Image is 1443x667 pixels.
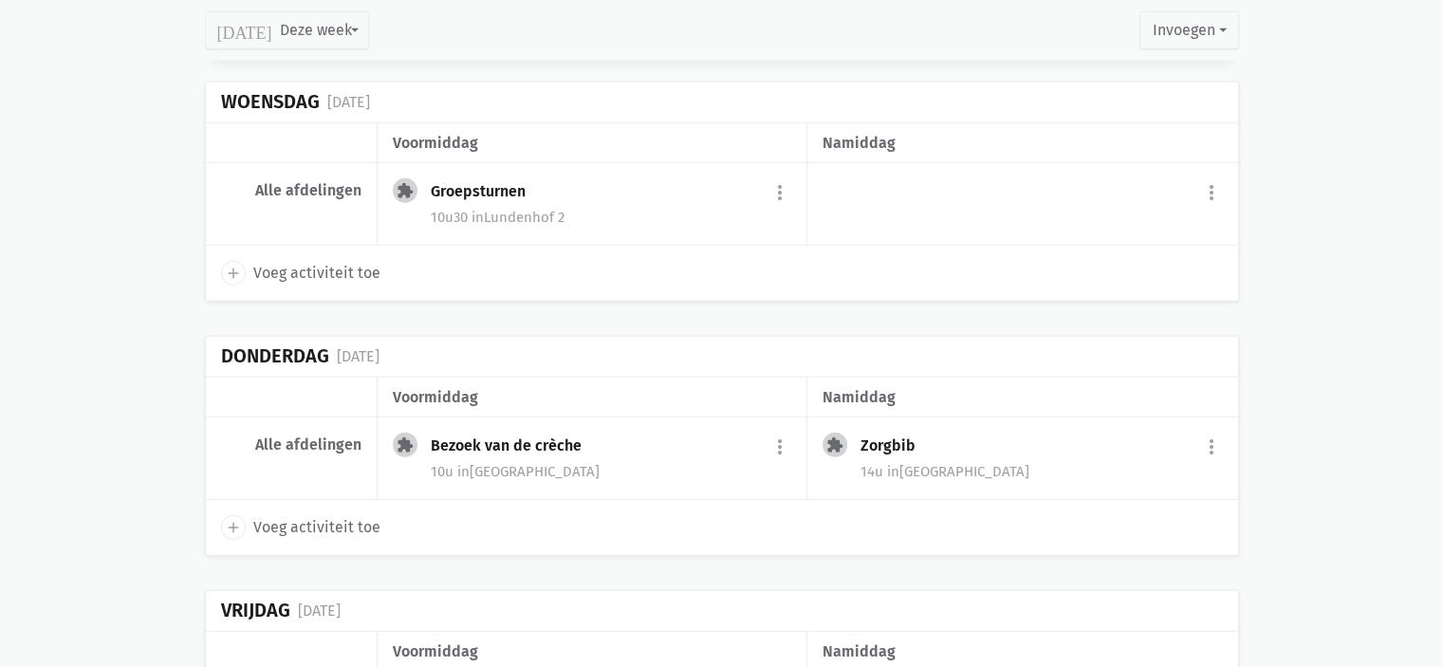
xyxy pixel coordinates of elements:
[205,11,369,49] button: Deze week
[225,265,242,282] i: add
[431,463,453,480] span: 10u
[253,515,380,540] span: Voeg activiteit toe
[221,515,380,540] a: add Voeg activiteit toe
[221,181,361,200] div: Alle afdelingen
[431,182,541,201] div: Groepsturnen
[217,22,272,39] i: [DATE]
[221,435,361,454] div: Alle afdelingen
[397,436,414,454] i: extension
[221,345,329,367] div: Donderdag
[221,91,320,113] div: Woensdag
[327,90,370,115] div: [DATE]
[472,209,564,226] span: Lundenhof 2
[887,463,899,480] span: in
[457,463,470,480] span: in
[431,436,597,455] div: Bezoek van de crèche
[472,209,484,226] span: in
[393,385,791,410] div: voormiddag
[887,463,1029,480] span: [GEOGRAPHIC_DATA]
[860,463,883,480] span: 14u
[221,261,380,286] a: add Voeg activiteit toe
[823,639,1222,664] div: namiddag
[1139,11,1238,49] button: Invoegen
[823,385,1222,410] div: namiddag
[860,436,931,455] div: Zorgbib
[397,182,414,199] i: extension
[298,599,341,623] div: [DATE]
[221,600,290,621] div: Vrijdag
[253,261,380,286] span: Voeg activiteit toe
[393,639,791,664] div: voormiddag
[823,131,1222,156] div: namiddag
[337,344,379,369] div: [DATE]
[431,209,468,226] span: 10u30
[393,131,791,156] div: voormiddag
[826,436,843,454] i: extension
[457,463,600,480] span: [GEOGRAPHIC_DATA]
[225,519,242,536] i: add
